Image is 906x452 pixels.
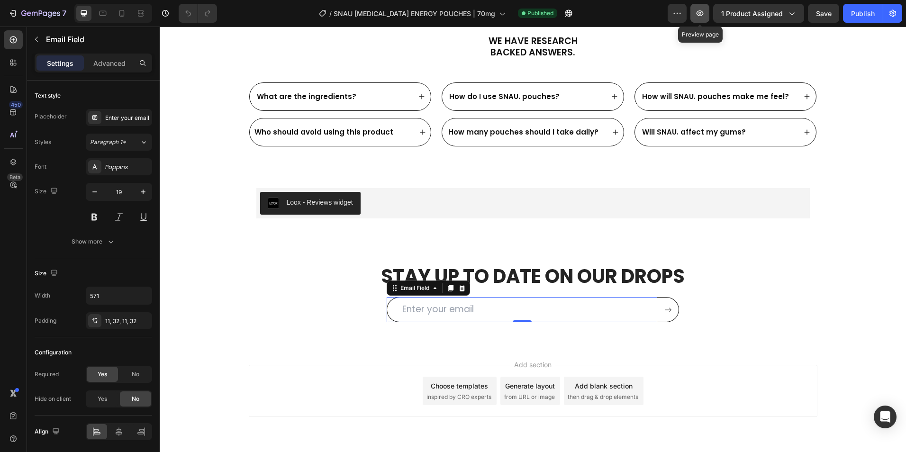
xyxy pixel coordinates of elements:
p: How will SNAU. pouches make me feel? [482,63,629,76]
div: Size [35,185,60,198]
div: Padding [35,316,56,325]
span: Save [816,9,832,18]
input: Enter your email [227,271,498,296]
div: Undo/Redo [179,4,217,23]
div: Beta [7,173,23,181]
span: 1 product assigned [721,9,783,18]
div: Configuration [35,348,72,357]
p: 7 [62,8,66,19]
div: 450 [9,101,23,108]
div: Email Field [239,257,272,266]
button: Show more [35,233,152,250]
span: SNAU [MEDICAL_DATA] ENERGY POUCHES | 70mg [334,9,495,18]
span: then drag & drop elements [408,366,479,375]
div: Size [35,267,60,280]
div: Loox - Reviews widget [127,171,193,181]
p: Advanced [93,58,126,68]
div: Generate layout [345,354,395,364]
span: Add section [351,333,396,343]
input: Auto [86,287,152,304]
div: Enter your email [105,114,150,122]
img: loox.png [108,171,119,182]
span: Yes [98,395,107,403]
span: No [132,370,139,379]
span: inspired by CRO experts [267,366,332,375]
div: Open Intercom Messenger [874,406,897,428]
button: 7 [4,4,71,23]
button: Save [808,4,839,23]
span: No [132,395,139,403]
div: Width [35,291,50,300]
button: Paragraph 1* [86,134,152,151]
div: Choose templates [271,354,328,364]
p: Settings [47,58,73,68]
span: Yes [98,370,107,379]
div: Styles [35,138,51,146]
div: Poppins [105,163,150,172]
button: Publish [843,4,883,23]
div: Hide on client [35,395,71,403]
span: / [329,9,332,18]
span: Paragraph 1* [90,138,126,146]
div: Publish [851,9,875,18]
p: Email Field [46,34,148,45]
p: Will SNAU. affect my gums? [482,99,586,112]
button: 1 product assigned [713,4,804,23]
div: Text style [35,91,61,100]
div: Placeholder [35,112,67,121]
div: Font [35,163,46,171]
p: How many pouches should I take daily? [289,99,439,112]
div: Align [35,425,62,438]
div: Required [35,370,59,379]
button: Loox - Reviews widget [100,165,201,188]
div: Add blank section [415,354,473,364]
div: Show more [72,237,116,246]
h2: stay up to date on our drops [89,236,658,263]
p: How do I use SNAU. pouches? [290,63,400,76]
iframe: Design area [160,27,906,452]
div: 11, 32, 11, 32 [105,317,150,325]
span: from URL or image [344,366,395,375]
span: Published [527,9,553,18]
